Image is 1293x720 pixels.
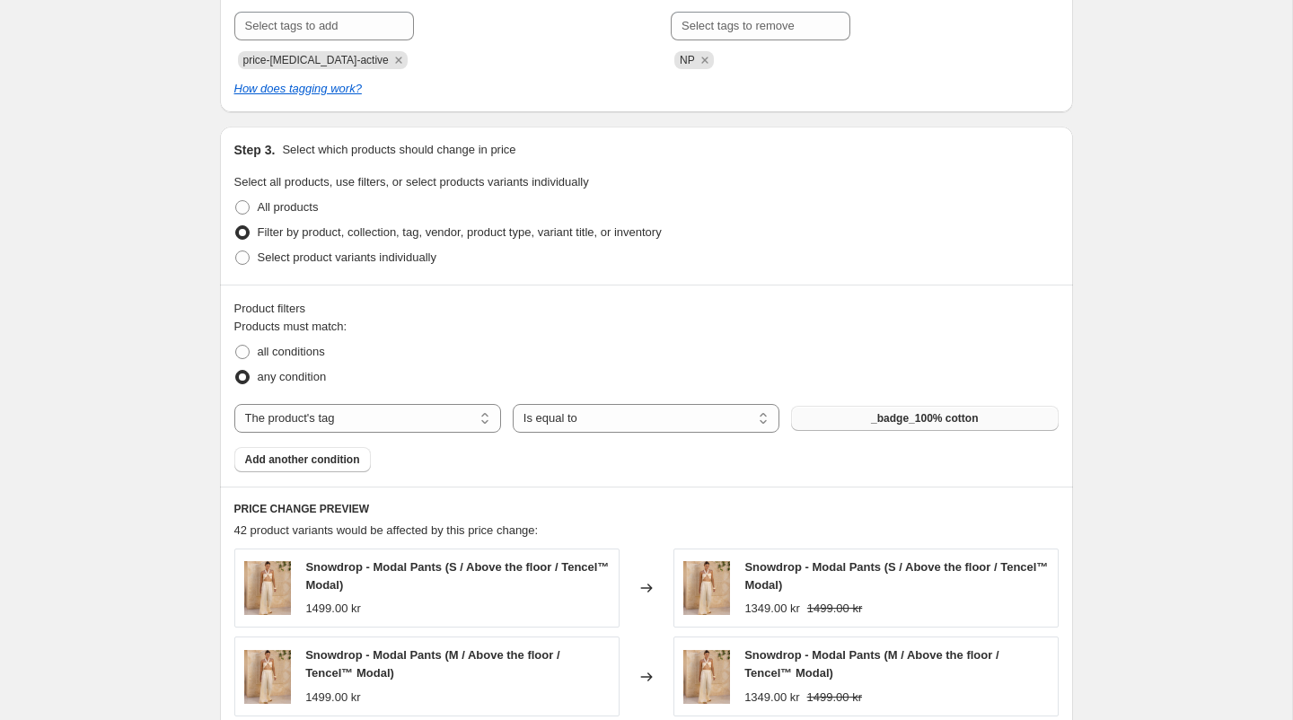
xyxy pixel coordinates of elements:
[683,561,731,615] img: Disenosintitulo_22_80x.png
[243,54,389,66] span: price-change-job-active
[234,175,589,189] span: Select all products, use filters, or select products variants individually
[807,600,862,618] strike: 1499.00 kr
[234,523,539,537] span: 42 product variants would be affected by this price change:
[683,650,731,704] img: Disenosintitulo_22_80x.png
[680,54,695,66] span: NP
[744,560,1048,592] span: Snowdrop - Modal Pants (S / Above the floor / Tencel™ Modal)
[244,650,292,704] img: Disenosintitulo_22_80x.png
[305,600,360,618] div: 1499.00 kr
[245,452,360,467] span: Add another condition
[234,141,276,159] h2: Step 3.
[697,52,713,68] button: Remove NP
[744,600,799,618] div: 1349.00 kr
[671,12,850,40] input: Select tags to remove
[871,411,978,426] span: _badge_100% cotton
[305,689,360,707] div: 1499.00 kr
[807,689,862,707] strike: 1499.00 kr
[391,52,407,68] button: Remove price-change-job-active
[234,447,371,472] button: Add another condition
[744,689,799,707] div: 1349.00 kr
[258,250,436,264] span: Select product variants individually
[234,320,347,333] span: Products must match:
[282,141,515,159] p: Select which products should change in price
[744,648,998,680] span: Snowdrop - Modal Pants (M / Above the floor / Tencel™ Modal)
[305,560,609,592] span: Snowdrop - Modal Pants (S / Above the floor / Tencel™ Modal)
[244,561,292,615] img: Disenosintitulo_22_80x.png
[234,12,414,40] input: Select tags to add
[258,345,325,358] span: all conditions
[234,82,362,95] a: How does tagging work?
[258,225,662,239] span: Filter by product, collection, tag, vendor, product type, variant title, or inventory
[258,200,319,214] span: All products
[791,406,1058,431] button: _badge_100% cotton
[234,502,1059,516] h6: PRICE CHANGE PREVIEW
[258,370,327,383] span: any condition
[305,648,559,680] span: Snowdrop - Modal Pants (M / Above the floor / Tencel™ Modal)
[234,300,1059,318] div: Product filters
